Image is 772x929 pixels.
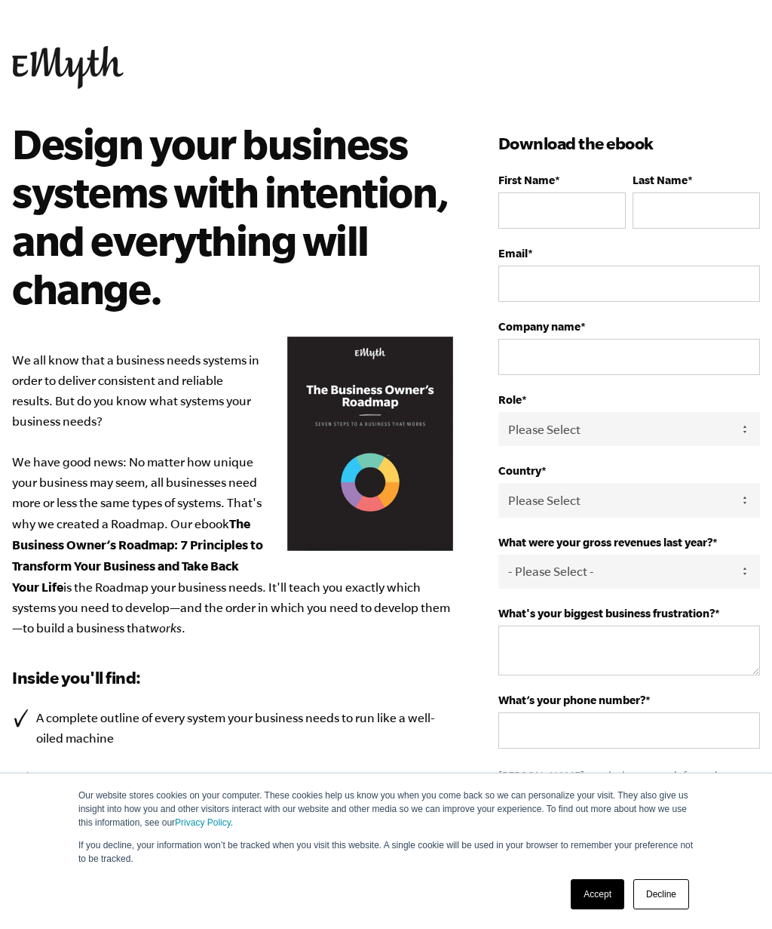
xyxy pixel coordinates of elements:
[498,320,581,333] span: Company name
[287,337,453,552] img: Business Owners Roadmap Cover
[78,789,694,829] p: Our website stores cookies on your computer. These cookies help us know you when you come back so...
[498,767,760,857] p: [PERSON_NAME] needs the contact information you provide to us to contact you about our products a...
[78,838,694,866] p: If you decline, your information won’t be tracked when you visit this website. A single cookie wi...
[12,46,124,89] img: EMyth
[498,464,541,477] span: Country
[12,516,263,594] b: The Business Owner’s Roadmap: 7 Principles to Transform Your Business and Take Back Your Life
[498,393,522,406] span: Role
[633,174,688,186] span: Last Name
[498,174,555,186] span: First Name
[150,621,182,635] em: works
[498,694,645,706] span: What’s your phone number?
[12,350,453,638] p: We all know that a business needs systems in order to deliver consistent and reliable results. Bu...
[12,708,453,749] li: A complete outline of every system your business needs to run like a well-oiled machine
[498,607,715,620] span: What's your biggest business frustration?
[633,879,689,909] a: Decline
[12,666,453,690] h3: Inside you'll find:
[12,769,453,789] li: An overview of the “three stages” required to develop your business
[12,119,453,312] h2: Design your business systems with intention, and everything will change.
[498,131,760,155] h3: Download the ebook
[498,247,528,260] span: Email
[498,536,712,549] span: What were your gross revenues last year?
[571,879,624,909] a: Accept
[175,817,231,828] a: Privacy Policy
